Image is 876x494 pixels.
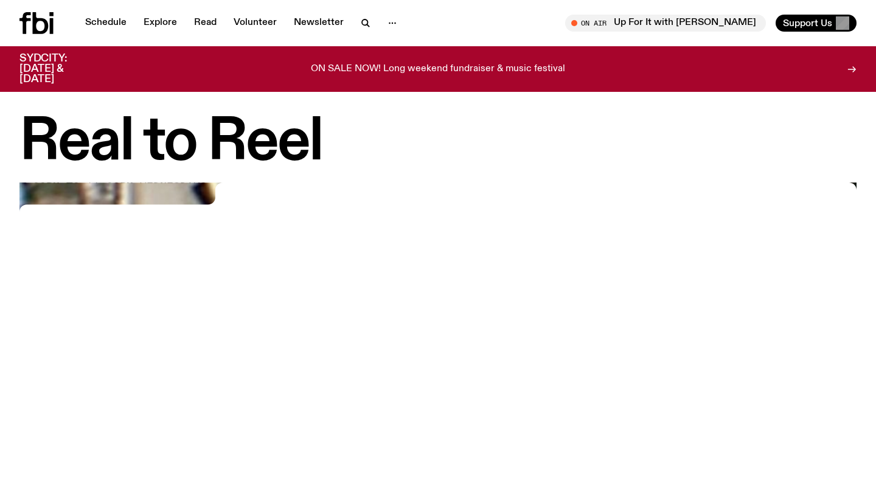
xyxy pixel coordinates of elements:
[187,15,224,32] a: Read
[19,54,97,85] h3: SYDCITY: [DATE] & [DATE]
[78,15,134,32] a: Schedule
[226,15,284,32] a: Volunteer
[136,15,184,32] a: Explore
[776,15,857,32] button: Support Us
[287,15,351,32] a: Newsletter
[783,18,832,29] span: Support Us
[565,15,766,32] button: On AirUp For It with [PERSON_NAME]
[311,64,565,75] p: ON SALE NOW! Long weekend fundraiser & music festival
[19,116,857,170] h1: Real to Reel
